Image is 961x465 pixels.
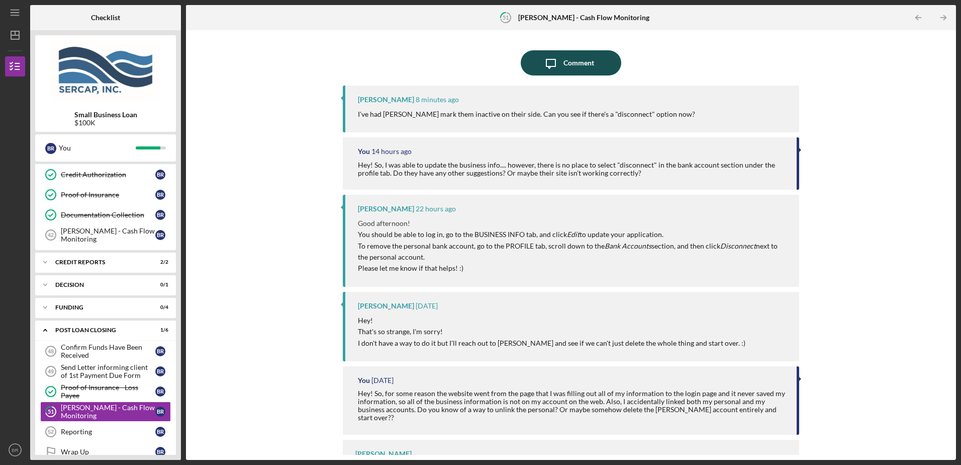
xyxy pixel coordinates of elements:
div: B R [155,386,165,397]
div: [PERSON_NAME] - Cash Flow Monitoring [61,404,155,420]
a: 48Confirm Funds Have Been ReceivedBR [40,341,171,361]
p: To remove the personal bank account, go to the PROFILE tab, scroll down to the section, and then ... [358,241,789,263]
div: 1 / 6 [150,327,168,333]
div: 0 / 1 [150,282,168,288]
a: Proof of Insurance - Loss PayeeBR [40,381,171,402]
p: I don't have a way to do it but I'll reach out to [PERSON_NAME] and see if we can't just delete t... [358,338,745,349]
div: Comment [563,50,594,75]
b: Checklist [91,14,120,22]
p: I've had [PERSON_NAME] mark them inactive on their side. Can you see if there's a "disconnect" op... [358,109,695,120]
img: Product logo [35,40,176,101]
div: B R [155,427,165,437]
div: B R [45,143,56,154]
tspan: 48 [48,348,54,354]
div: POST LOAN CLOSING [55,327,143,333]
div: Credit Authorization [61,171,155,179]
tspan: 52 [48,429,54,435]
em: Edit [567,230,580,239]
a: 49Send Letter informing client of 1st Payment Due FormBR [40,361,171,381]
time: 2025-09-03 12:37 [416,302,438,310]
div: You [358,147,370,156]
b: Small Business Loan [74,111,137,119]
div: B R [155,366,165,376]
p: You should be able to log in, go to the BUSINESS INFO tab, and click to update your application. [358,229,789,240]
div: [PERSON_NAME] [355,450,412,458]
div: Proof of Insurance [61,191,155,199]
div: $100K [74,119,137,127]
a: 52ReportingBR [40,422,171,442]
p: Please let me know if that helps! :) [358,263,789,274]
div: Send Letter informing client of 1st Payment Due Form [61,363,155,379]
a: 51[PERSON_NAME] - Cash Flow MonitoringBR [40,402,171,422]
div: B R [155,447,165,457]
div: Hey! So, for some reason the website went from the page that I was filling out all of my informat... [358,390,786,422]
a: Wrap UpBR [40,442,171,462]
div: Documentation Collection [61,211,155,219]
tspan: 49 [48,368,54,374]
em: Disconnect [720,242,756,250]
tspan: 51 [48,409,54,415]
div: credit reports [55,259,143,265]
b: [PERSON_NAME] - Cash Flow Monitoring [518,14,649,22]
span: Good afternoon! [358,219,410,227]
a: Proof of InsuranceBR [40,185,171,205]
div: Hey! So, I was able to update the business info.... however, there is no place to select "disconn... [358,161,786,177]
div: Confirm Funds Have Been Received [61,343,155,359]
time: 2025-09-03 18:52 [416,205,456,213]
div: Funding [55,304,143,311]
div: [PERSON_NAME] [358,96,414,104]
div: Reporting [61,428,155,436]
div: B R [155,230,165,240]
button: Comment [521,50,621,75]
div: Decision [55,282,143,288]
tspan: 42 [48,232,54,238]
div: You [358,376,370,384]
div: Proof of Insurance - Loss Payee [61,383,155,400]
div: B R [155,346,165,356]
div: 2 / 2 [150,259,168,265]
div: [PERSON_NAME] [358,302,414,310]
div: Wrap Up [61,448,155,456]
div: B R [155,210,165,220]
time: 2025-09-04 16:34 [416,96,459,104]
text: BR [12,447,18,453]
div: B R [155,170,165,180]
div: You [59,139,136,157]
a: Credit AuthorizationBR [40,165,171,185]
a: Documentation CollectionBR [40,205,171,225]
div: B R [155,407,165,417]
div: [PERSON_NAME] [358,205,414,213]
p: That's so strange, I'm sorry! [358,326,745,337]
p: Hey! [358,315,745,326]
div: [PERSON_NAME] - Cash Flow Monitoring [61,227,155,243]
div: B R [155,190,165,200]
a: 42[PERSON_NAME] - Cash Flow MonitoringBR [40,225,171,245]
div: 0 / 4 [150,304,168,311]
button: BR [5,440,25,460]
tspan: 51 [503,14,509,21]
time: 2025-09-03 01:43 [371,376,394,384]
time: 2025-09-04 03:06 [371,147,412,156]
em: Bank Accounts [605,242,651,250]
